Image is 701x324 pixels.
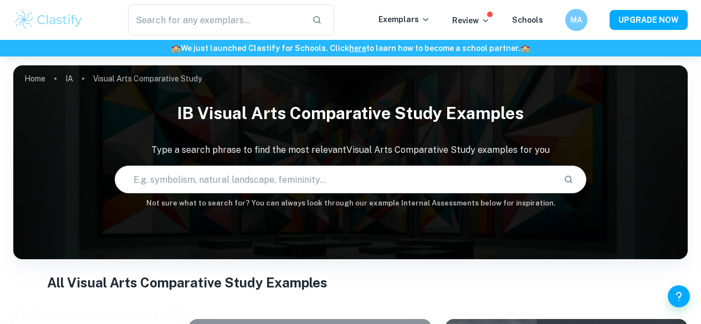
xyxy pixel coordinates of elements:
a: here [349,44,366,53]
button: UPGRADE NOW [610,10,688,30]
span: 🏫 [171,44,181,53]
h6: Not sure what to search for? You can always look through our example Internal Assessments below f... [13,198,688,209]
a: Schools [512,16,543,24]
h6: We just launched Clastify for Schools. Click to learn how to become a school partner. [2,42,699,54]
img: Clastify logo [13,9,84,31]
h1: All Visual Arts Comparative Study Examples [47,272,654,292]
input: Search for any exemplars... [128,4,303,35]
span: 🏫 [520,44,530,53]
input: E.g. symbolism, natural landscape, femininity... [115,164,555,195]
p: Review [452,14,490,27]
a: Home [24,71,45,86]
button: Help and Feedback [668,285,690,307]
h6: MA [570,14,583,26]
p: Visual Arts Comparative Study [93,73,202,85]
p: Exemplars [378,13,430,25]
button: Search [559,170,578,189]
p: Type a search phrase to find the most relevant Visual Arts Comparative Study examples for you [13,143,688,157]
h1: IB Visual Arts Comparative Study examples [13,96,688,130]
button: MA [565,9,587,31]
a: IA [65,71,73,86]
